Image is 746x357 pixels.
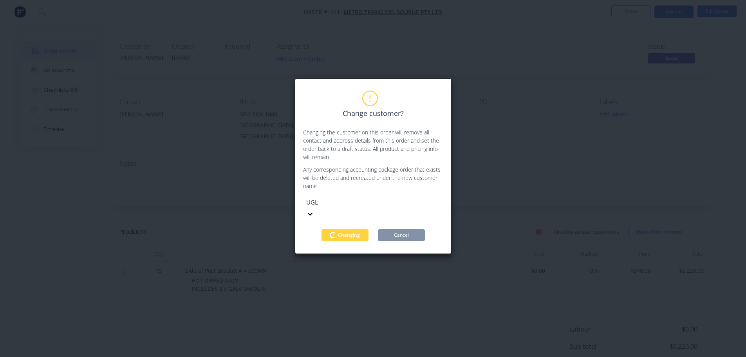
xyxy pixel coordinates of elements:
[303,128,443,161] p: Changing the customer on this order will remove all contact and address details from this order a...
[343,108,404,119] span: Change customer?
[338,232,360,239] span: Changing
[378,229,425,241] button: Cancel
[303,165,443,190] p: Any corresponding accounting package order that exists will be deleted and recreated under the ne...
[322,229,368,241] button: Changing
